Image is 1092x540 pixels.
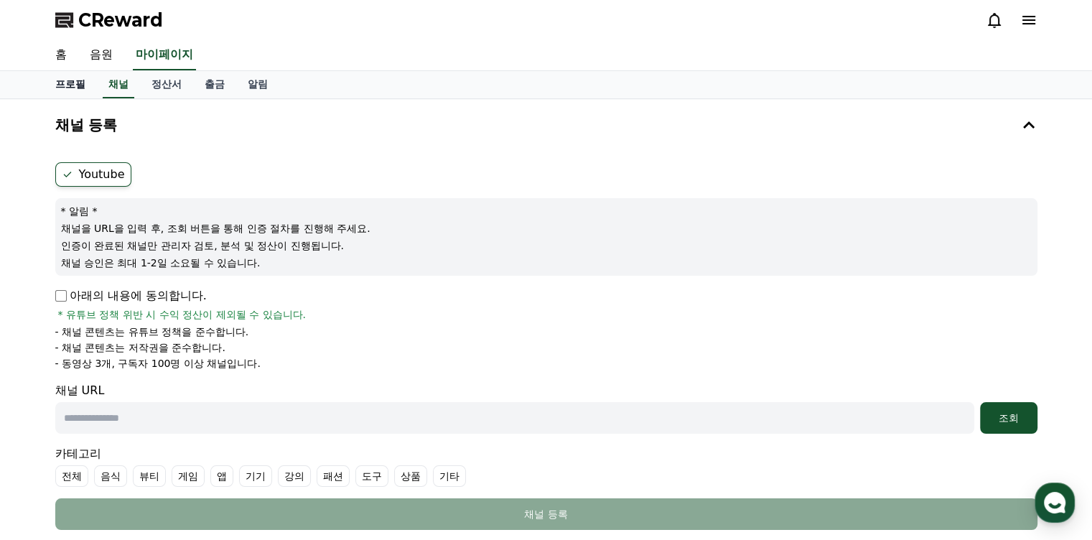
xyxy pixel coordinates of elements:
a: CReward [55,9,163,32]
a: 출금 [193,71,236,98]
label: 뷰티 [133,465,166,487]
button: 채널 등록 [55,498,1037,530]
a: 설정 [185,421,276,457]
label: 기기 [239,465,272,487]
label: 도구 [355,465,388,487]
div: 조회 [986,411,1032,425]
a: 마이페이지 [133,40,196,70]
p: 채널 승인은 최대 1-2일 소요될 수 있습니다. [61,256,1032,270]
button: 채널 등록 [50,105,1043,145]
div: 카테고리 [55,445,1037,487]
label: 상품 [394,465,427,487]
a: 정산서 [140,71,193,98]
label: 강의 [278,465,311,487]
span: 대화 [131,443,149,455]
span: CReward [78,9,163,32]
p: 채널을 URL을 입력 후, 조회 버튼을 통해 인증 절차를 진행해 주세요. [61,221,1032,236]
div: 채널 URL [55,382,1037,434]
h4: 채널 등록 [55,117,118,133]
p: 인증이 완료된 채널만 관리자 검토, 분석 및 정산이 진행됩니다. [61,238,1032,253]
p: - 동영상 3개, 구독자 100명 이상 채널입니다. [55,356,261,371]
a: 홈 [44,40,78,70]
a: 알림 [236,71,279,98]
p: - 채널 콘텐츠는 유튜브 정책을 준수합니다. [55,325,249,339]
a: 대화 [95,421,185,457]
span: * 유튜브 정책 위반 시 수익 정산이 제외될 수 있습니다. [58,307,307,322]
label: 앱 [210,465,233,487]
a: 채널 [103,71,134,98]
a: 음원 [78,40,124,70]
p: 아래의 내용에 동의합니다. [55,287,207,304]
span: 홈 [45,442,54,454]
label: 전체 [55,465,88,487]
label: 패션 [317,465,350,487]
label: Youtube [55,162,131,187]
p: - 채널 콘텐츠는 저작권을 준수합니다. [55,340,225,355]
label: 게임 [172,465,205,487]
button: 조회 [980,402,1037,434]
a: 프로필 [44,71,97,98]
span: 설정 [222,442,239,454]
label: 기타 [433,465,466,487]
label: 음식 [94,465,127,487]
div: 채널 등록 [84,507,1009,521]
a: 홈 [4,421,95,457]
